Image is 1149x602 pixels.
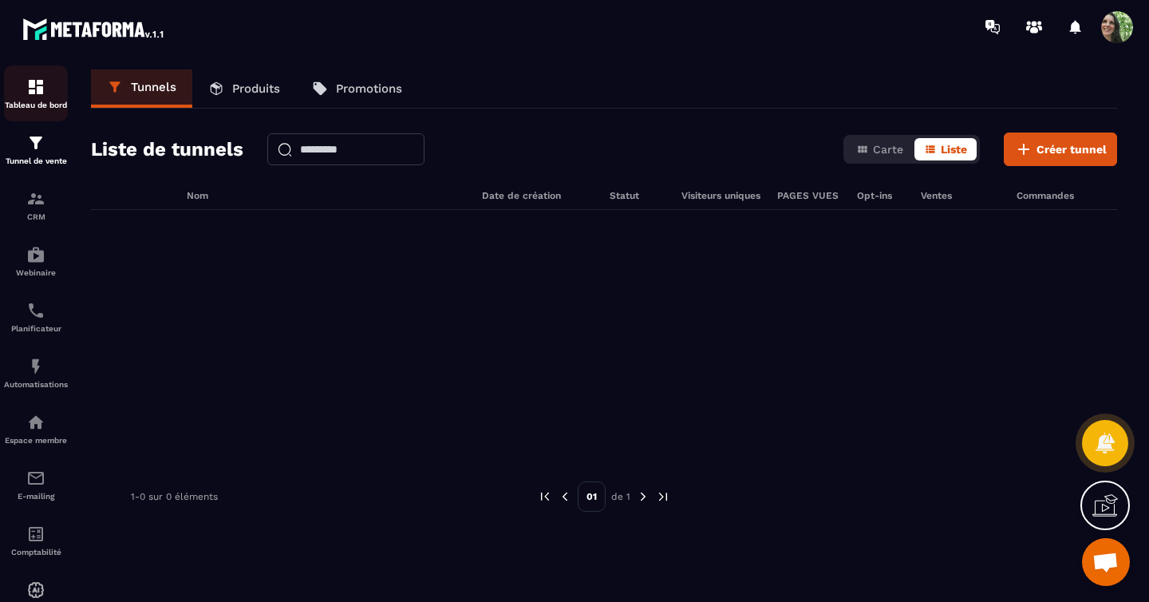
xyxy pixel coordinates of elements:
img: formation [26,189,45,208]
h6: Date de création [482,190,594,201]
p: Tunnel de vente [4,156,68,165]
span: Créer tunnel [1036,141,1107,157]
p: CRM [4,212,68,221]
h6: Ventes [921,190,1001,201]
a: schedulerschedulerPlanificateur [4,289,68,345]
a: formationformationTableau de bord [4,65,68,121]
p: Automatisations [4,380,68,389]
a: Promotions [296,69,418,108]
p: 01 [578,481,606,512]
a: emailemailE-mailing [4,457,68,513]
button: Créer tunnel [1004,133,1117,166]
button: Carte [847,138,913,160]
a: accountantaccountantComptabilité [4,513,68,568]
h6: Statut [610,190,665,201]
img: automations [26,580,45,600]
span: Liste [941,143,967,156]
h6: Commandes [1017,190,1074,201]
h6: Nom [187,190,466,201]
p: Comptabilité [4,548,68,556]
p: Tunnels [131,80,176,94]
img: formation [26,133,45,152]
p: Webinaire [4,268,68,277]
a: formationformationCRM [4,177,68,233]
p: de 1 [611,490,630,503]
p: E-mailing [4,492,68,501]
img: email [26,469,45,488]
img: formation [26,77,45,97]
button: Liste [914,138,977,160]
a: Ouvrir le chat [1082,538,1130,586]
a: Produits [192,69,296,108]
img: accountant [26,525,45,544]
h6: PAGES VUES [777,190,841,201]
p: Produits [232,81,280,96]
a: automationsautomationsWebinaire [4,233,68,289]
img: automations [26,357,45,376]
a: automationsautomationsAutomatisations [4,345,68,401]
h2: Liste de tunnels [91,133,243,165]
img: scheduler [26,301,45,320]
p: 1-0 sur 0 éléments [131,491,218,502]
img: automations [26,245,45,264]
img: prev [538,489,552,504]
a: formationformationTunnel de vente [4,121,68,177]
p: Planificateur [4,324,68,333]
img: automations [26,413,45,432]
span: Carte [873,143,903,156]
a: automationsautomationsEspace membre [4,401,68,457]
h6: Opt-ins [857,190,905,201]
img: next [656,489,670,504]
a: Tunnels [91,69,192,108]
img: prev [558,489,572,504]
p: Espace membre [4,436,68,445]
h6: Visiteurs uniques [681,190,761,201]
img: logo [22,14,166,43]
img: next [636,489,650,504]
p: Promotions [336,81,402,96]
p: Tableau de bord [4,101,68,109]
